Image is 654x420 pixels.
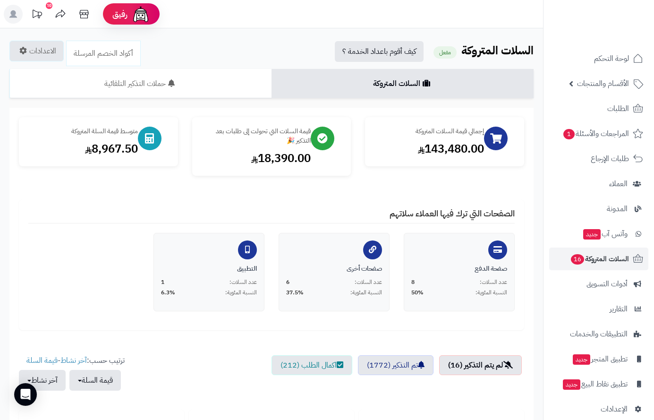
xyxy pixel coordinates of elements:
[549,323,648,345] a: التطبيقات والخدمات
[411,278,415,286] span: 8
[573,354,590,365] span: جديد
[272,355,352,375] a: اكمال الطلب (212)
[28,209,515,223] h4: الصفحات التي ترك فيها العملاء سلاتهم
[286,278,289,286] span: 6
[14,383,37,406] div: Open Intercom Messenger
[591,152,629,165] span: طلبات الإرجاع
[9,41,64,61] a: الاعدادات
[563,379,580,390] span: جديد
[272,69,534,98] a: السلات المتروكة
[335,41,424,62] a: كيف أقوم باعداد الخدمة ؟
[28,141,138,157] div: 8,967.50
[549,47,648,70] a: لوحة التحكم
[411,289,424,297] span: 50%
[549,172,648,195] a: العملاء
[69,370,121,391] button: قيمة السلة
[570,252,629,266] span: السلات المتروكة
[433,46,457,59] small: مفعل
[582,227,628,240] span: وآتس آب
[46,2,52,9] div: 10
[9,69,272,98] a: حملات التذكير التلقائية
[549,273,648,295] a: أدوات التسويق
[562,127,629,140] span: المراجعات والأسئلة
[549,197,648,220] a: المدونة
[607,202,628,215] span: المدونة
[286,264,382,274] div: صفحات أخرى
[286,289,304,297] span: 37.5%
[562,377,628,391] span: تطبيق نقاط البيع
[26,355,58,366] a: قيمة السلة
[225,289,257,297] span: النسبة المئوية:
[549,348,648,370] a: تطبيق المتجرجديد
[202,127,311,146] div: قيمة السلات التي تحولت إلى طلبات بعد التذكير 🎉
[571,254,584,265] span: 16
[570,327,628,341] span: التطبيقات والخدمات
[19,370,66,391] button: آخر نشاط
[601,403,628,416] span: الإعدادات
[374,127,484,136] div: إجمالي قيمة السلات المتروكة
[572,352,628,366] span: تطبيق المتجر
[161,264,257,274] div: التطبيق
[350,289,382,297] span: النسبة المئوية:
[19,355,125,391] ul: ترتيب حسب: -
[411,264,507,274] div: صفحة الدفع
[28,127,138,136] div: متوسط قيمة السلة المتروكة
[461,42,534,59] b: السلات المتروكة
[610,302,628,316] span: التقارير
[549,147,648,170] a: طلبات الإرجاع
[583,229,601,240] span: جديد
[374,141,484,157] div: 143,480.00
[594,52,629,65] span: لوحة التحكم
[563,129,575,139] span: 1
[609,177,628,190] span: العملاء
[549,97,648,120] a: الطلبات
[607,102,629,115] span: الطلبات
[25,5,49,26] a: تحديثات المنصة
[229,278,257,286] span: عدد السلات:
[161,289,175,297] span: 6.3%
[549,223,648,245] a: وآتس آبجديد
[131,5,150,24] img: ai-face.png
[549,248,648,270] a: السلات المتروكة16
[476,289,507,297] span: النسبة المئوية:
[577,77,629,90] span: الأقسام والمنتجات
[549,298,648,320] a: التقارير
[439,355,522,375] a: لم يتم التذكير (16)
[586,277,628,291] span: أدوات التسويق
[202,150,311,166] div: 18,390.00
[60,355,87,366] a: آخر نشاط
[355,278,382,286] span: عدد السلات:
[549,122,648,145] a: المراجعات والأسئلة1
[66,41,141,66] a: أكواد الخصم المرسلة
[480,278,507,286] span: عدد السلات:
[549,373,648,395] a: تطبيق نقاط البيعجديد
[161,278,164,286] span: 1
[358,355,433,375] a: تم التذكير (1772)
[112,9,127,20] span: رفيق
